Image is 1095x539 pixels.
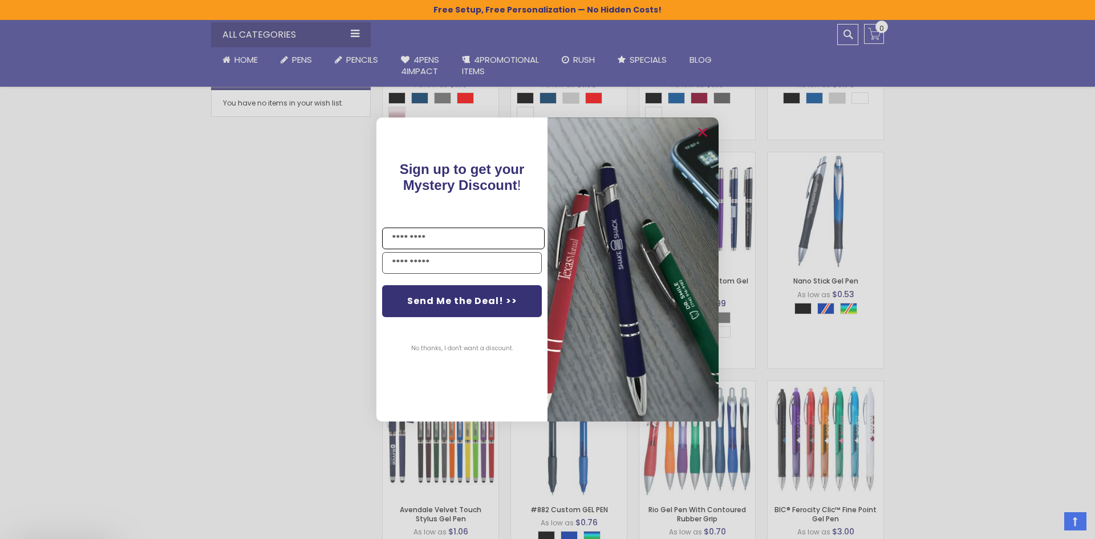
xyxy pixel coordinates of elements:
[400,161,525,193] span: !
[547,117,719,422] img: pop-up-image
[405,334,519,363] button: No thanks, I don't want a discount.
[1001,508,1095,539] iframe: Google Customer Reviews
[400,161,525,193] span: Sign up to get your Mystery Discount
[382,285,542,317] button: Send Me the Deal! >>
[693,123,712,141] button: Close dialog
